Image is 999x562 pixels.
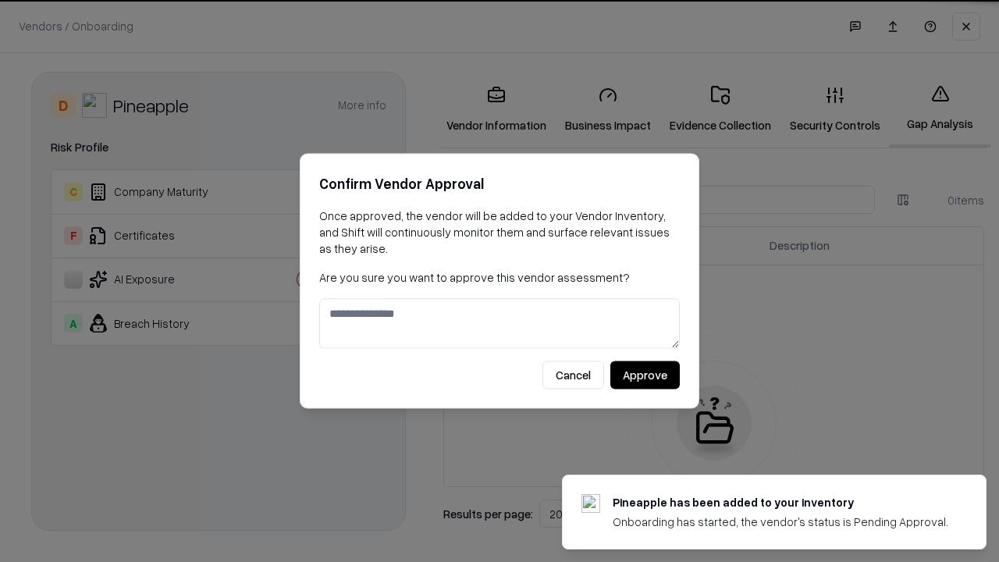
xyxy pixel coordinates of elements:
div: Onboarding has started, the vendor's status is Pending Approval. [613,514,948,530]
h2: Confirm Vendor Approval [319,173,680,195]
div: Pineapple has been added to your inventory [613,494,948,510]
button: Cancel [542,361,604,389]
button: Approve [610,361,680,389]
p: Are you sure you want to approve this vendor assessment? [319,269,680,286]
img: pineappleenergy.com [581,494,600,513]
p: Once approved, the vendor will be added to your Vendor Inventory, and Shift will continuously mon... [319,208,680,257]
